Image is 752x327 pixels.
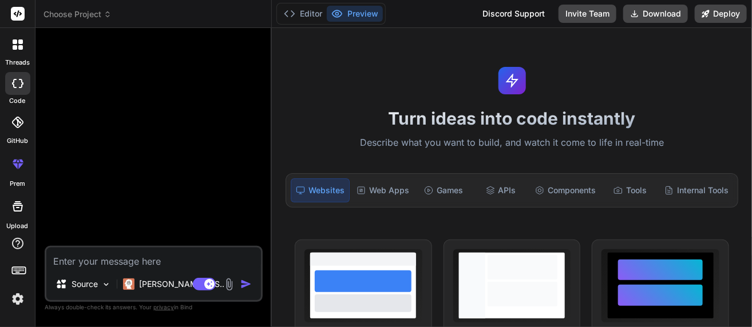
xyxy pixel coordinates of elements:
[223,278,236,291] img: attachment
[139,278,224,290] p: [PERSON_NAME] 4 S..
[327,6,383,22] button: Preview
[10,96,26,106] label: code
[153,304,174,310] span: privacy
[7,136,28,146] label: GitHub
[240,278,252,290] img: icon
[279,135,745,150] p: Describe what you want to build, and watch it come to life in real-time
[72,278,98,290] p: Source
[695,5,747,23] button: Deploy
[101,280,111,289] img: Pick Models
[476,5,552,23] div: Discord Support
[623,5,688,23] button: Download
[352,178,414,202] div: Web Apps
[416,178,471,202] div: Games
[660,178,733,202] div: Internal Tools
[279,108,745,129] h1: Turn ideas into code instantly
[473,178,528,202] div: APIs
[45,302,263,313] p: Always double-check its answers. Your in Bind
[291,178,350,202] div: Websites
[8,289,27,309] img: settings
[7,221,29,231] label: Upload
[43,9,112,20] span: Choose Project
[10,179,25,189] label: prem
[5,58,30,67] label: threads
[531,178,600,202] div: Components
[559,5,616,23] button: Invite Team
[603,178,658,202] div: Tools
[279,6,327,22] button: Editor
[123,278,134,290] img: Claude 4 Sonnet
